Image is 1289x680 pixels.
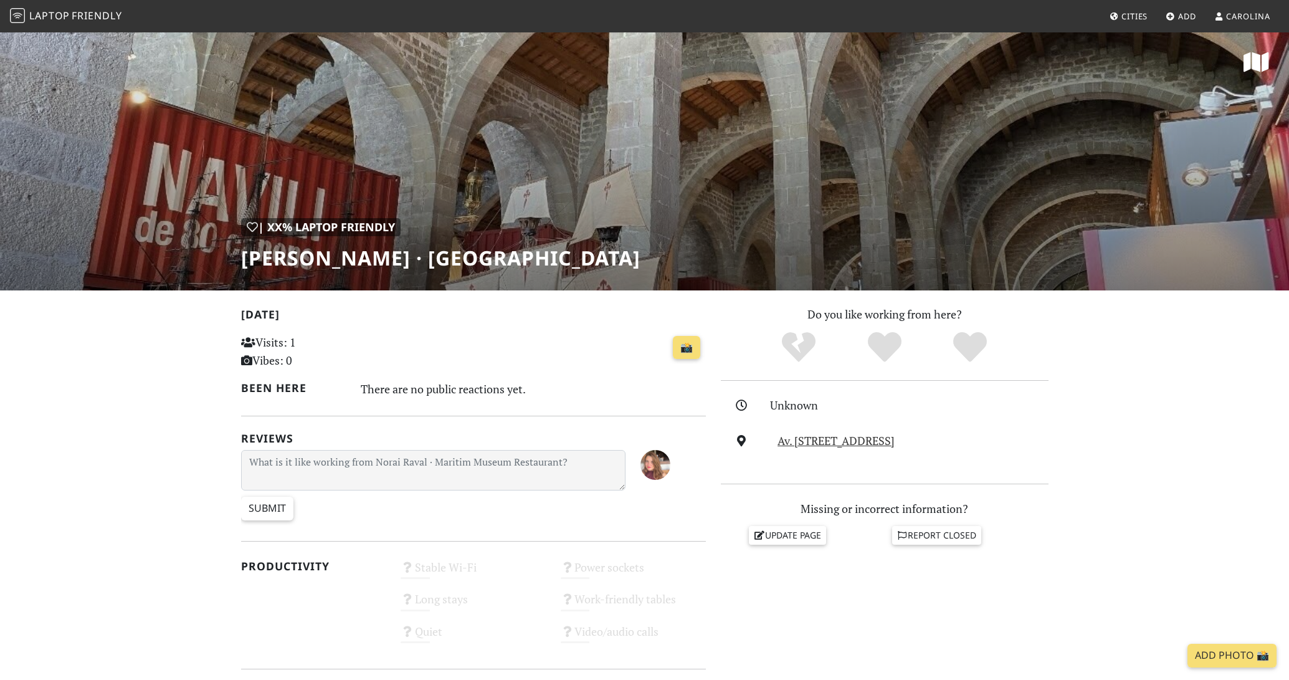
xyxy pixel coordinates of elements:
span: Cities [1121,11,1148,22]
div: Definitely! [927,330,1013,365]
img: LaptopFriendly [10,8,25,23]
a: Carolina [1209,5,1275,27]
span: Laptop [29,9,70,22]
input: Submit [241,497,293,520]
h2: [DATE] [241,308,706,326]
a: Cities [1104,5,1153,27]
div: Long stays [393,589,553,621]
a: Av. [STREET_ADDRESS] [778,433,895,448]
h1: [PERSON_NAME] · [GEOGRAPHIC_DATA] [241,246,640,270]
div: Stable Wi-Fi [393,557,553,589]
a: Update page [749,526,826,545]
div: Video/audio calls [553,621,713,653]
div: No [756,330,842,365]
h2: Reviews [241,432,706,445]
span: Add [1178,11,1196,22]
div: Power sockets [553,557,713,589]
h2: Been here [241,381,346,395]
div: Unknown [770,396,1055,414]
h2: Productivity [241,560,386,573]
div: Quiet [393,621,553,653]
a: 📸 [673,336,700,360]
div: Work-friendly tables [553,589,713,621]
a: LaptopFriendly LaptopFriendly [10,6,122,27]
div: Yes [842,330,928,365]
span: Carolina [1226,11,1270,22]
a: Add [1161,5,1201,27]
div: | XX% Laptop Friendly [241,218,401,236]
img: 6773-carolina.jpg [640,450,670,480]
span: Friendly [72,9,121,22]
div: There are no public reactions yet. [361,379,706,399]
p: Do you like working from here? [721,305,1049,323]
p: Missing or incorrect information? [721,500,1049,518]
a: Report closed [892,526,982,545]
p: Visits: 1 Vibes: 0 [241,333,386,370]
a: Add Photo 📸 [1187,644,1277,668]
